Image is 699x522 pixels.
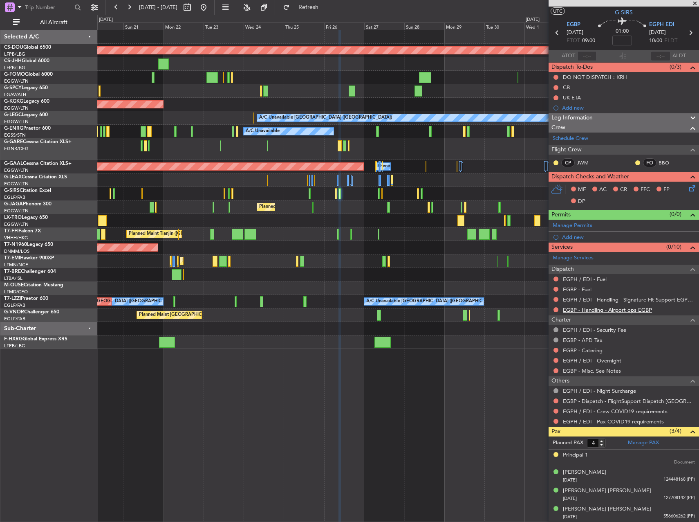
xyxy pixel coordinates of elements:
div: [PERSON_NAME] [PERSON_NAME] [563,487,651,495]
a: CS-DOUGlobal 6500 [4,45,51,50]
a: EGGW/LTN [4,221,29,227]
div: Fri 26 [324,22,364,30]
div: [PERSON_NAME] [PERSON_NAME] [563,505,651,513]
span: G-LEAX [4,175,22,180]
span: G-FOMO [4,72,25,77]
span: CS-JHH [4,59,22,63]
span: [DATE] [563,495,577,502]
a: G-GARECessna Citation XLS+ [4,139,72,144]
span: Dispatch To-Dos [551,63,593,72]
span: All Aircraft [21,20,86,25]
div: Tue 23 [204,22,244,30]
a: G-JAGAPhenom 300 [4,202,52,207]
span: (0/0) [670,210,681,218]
a: G-KGKGLegacy 600 [4,99,49,104]
a: EGPH / EDI - Handling - Signature Flt Support EGPH / EDI [563,296,695,303]
span: Leg Information [551,113,593,123]
span: Charter [551,315,571,325]
a: EGSS/STN [4,132,26,138]
span: [DATE] [649,29,666,37]
div: Planned Maint [GEOGRAPHIC_DATA] ([GEOGRAPHIC_DATA]) [259,201,388,213]
button: All Aircraft [9,16,89,29]
span: T7-LZZI [4,296,21,301]
span: G-GARE [4,139,23,144]
span: G-SPCY [4,85,22,90]
span: (0/10) [666,243,681,251]
span: CR [620,186,627,194]
a: EGBP - Fuel [563,286,591,293]
div: Owner [378,160,392,173]
span: T7-N1960 [4,242,27,247]
div: CP [561,158,575,167]
div: CB [563,84,570,91]
div: DO NOT DISPATCH : KRH [563,74,627,81]
a: EGBP - Misc. See Notes [563,367,621,374]
span: G-KGKG [4,99,23,104]
span: Permits [551,210,571,220]
span: 556606262 (PP) [663,513,695,520]
span: G-LEGC [4,112,22,117]
span: Dispatch Checks and Weather [551,172,629,182]
label: Planned PAX [553,439,583,447]
div: Add new [562,234,695,241]
div: Sun 21 [123,22,164,30]
span: 09:00 [582,37,595,45]
a: EGPH / EDI - Crew COVID19 requirements [563,408,668,415]
span: CS-DOU [4,45,23,50]
a: EGLF/FAB [4,302,25,308]
span: ETOT [567,37,580,45]
div: A/C Unavailable [GEOGRAPHIC_DATA] ([GEOGRAPHIC_DATA]) [259,112,392,124]
a: LFPB/LBG [4,51,25,57]
a: T7-LZZIPraetor 600 [4,296,48,301]
input: Trip Number [25,1,72,13]
a: JWM [577,159,595,166]
a: EGBP - Dispatch - FlightSupport Dispatch [GEOGRAPHIC_DATA] [563,398,695,405]
a: LFMD/CEQ [4,289,28,295]
span: (0/3) [670,63,681,71]
a: G-VNORChallenger 650 [4,310,59,315]
span: EGPH EDI [649,21,674,29]
a: EGGW/LTN [4,181,29,187]
span: M-OUSE [4,283,24,288]
a: LFPB/LBG [4,343,25,349]
div: A/C Unavailable [246,125,280,137]
span: G-SIRS [4,188,20,193]
a: LX-TROLegacy 650 [4,215,48,220]
a: LTBA/ISL [4,275,22,281]
a: G-SIRSCitation Excel [4,188,51,193]
a: G-LEAXCessna Citation XLS [4,175,67,180]
button: Refresh [279,1,328,14]
span: (3/4) [670,427,681,435]
div: Sat 27 [364,22,404,30]
a: EGNR/CEG [4,146,29,152]
span: [DATE] - [DATE] [139,4,177,11]
a: Schedule Crew [553,135,588,143]
a: EGLF/FAB [4,316,25,322]
div: Principal 1 [563,451,588,459]
a: EGGW/LTN [4,105,29,111]
a: LFPB/LBG [4,65,25,71]
a: M-OUSECitation Mustang [4,283,63,288]
span: G-ENRG [4,126,23,131]
div: FO [643,158,656,167]
div: Sat 20 [83,22,123,30]
a: DNMM/LOS [4,248,29,254]
span: MF [578,186,586,194]
div: Planned Maint Tianjin ([GEOGRAPHIC_DATA]) [129,228,224,240]
span: T7-FFI [4,229,18,234]
a: EGPH / EDI - Fuel [563,276,607,283]
a: EGBP - APD Tax [563,337,603,344]
a: EGBP - Handling - Airport ops EGBP [563,306,652,313]
span: G-SIRS [615,8,633,17]
span: F-HXRG [4,337,22,342]
a: EGGW/LTN [4,119,29,125]
a: G-ENRGPraetor 600 [4,126,51,131]
span: EGBP [567,21,580,29]
span: 01:00 [616,27,629,36]
span: Dispatch [551,265,574,274]
a: T7-BREChallenger 604 [4,269,56,274]
span: Document [674,459,695,466]
span: T7-BRE [4,269,21,274]
span: Flight Crew [551,145,582,155]
div: A/C Unavailable [GEOGRAPHIC_DATA] ([GEOGRAPHIC_DATA]) [366,295,499,308]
